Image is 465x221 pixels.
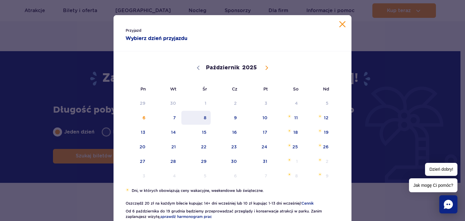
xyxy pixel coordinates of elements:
[181,125,211,139] span: Październik 15, 2025
[242,125,272,139] span: Październik 17, 2025
[272,169,303,183] span: Listopad 8, 2025
[272,82,303,96] span: So
[242,82,272,96] span: Pt
[120,169,150,183] span: Listopad 3, 2025
[242,96,272,110] span: Październik 3, 2025
[181,111,211,125] span: Październik 8, 2025
[120,154,150,168] span: Październik 27, 2025
[120,140,150,154] span: Październik 20, 2025
[120,111,150,125] span: Październik 6, 2025
[181,154,211,168] span: Październik 29, 2025
[126,28,220,34] span: Przyjazd
[150,169,181,183] span: Listopad 4, 2025
[150,154,181,168] span: Październik 28, 2025
[272,140,303,154] span: Październik 25, 2025
[211,169,242,183] span: Listopad 6, 2025
[211,96,242,110] span: Październik 2, 2025
[272,125,303,139] span: Październik 18, 2025
[242,140,272,154] span: Październik 24, 2025
[303,111,333,125] span: Październik 12, 2025
[181,82,211,96] span: Śr
[272,154,303,168] span: Listopad 1, 2025
[211,154,242,168] span: Październik 30, 2025
[126,201,339,206] li: Oszczędź 20 zł na każdym bilecie kupując 14+ dni wcześniej lub 10 zł kupując 1-13 dni wcześniej!
[439,195,457,213] div: Chat
[160,214,212,219] a: sprawdź harmonogram prac
[126,35,220,42] strong: Wybierz dzień przyjazdu
[303,140,333,154] span: Październik 26, 2025
[120,96,150,110] span: Wrzesień 29, 2025
[126,188,339,193] li: Dni, w których obowiązują ceny wakacyjne, weekendowe lub świąteczne.
[272,111,303,125] span: Październik 11, 2025
[303,96,333,110] span: Październik 5, 2025
[150,111,181,125] span: Październik 7, 2025
[150,96,181,110] span: Wrzesień 30, 2025
[302,201,314,206] a: Cennik
[339,21,345,27] button: Zamknij kalendarz
[120,125,150,139] span: Październik 13, 2025
[242,154,272,168] span: Październik 31, 2025
[242,111,272,125] span: Październik 10, 2025
[150,140,181,154] span: Październik 21, 2025
[150,125,181,139] span: Październik 14, 2025
[303,82,333,96] span: Nd
[211,82,242,96] span: Cz
[242,169,272,183] span: Listopad 7, 2025
[126,209,339,219] li: Od 6 października do 19 grudnia będziemy przeprowadzać przeglądy i konserwacje atrakcji w parku. ...
[409,178,457,192] span: Jak mogę Ci pomóc?
[181,169,211,183] span: Listopad 5, 2025
[120,82,150,96] span: Pn
[272,96,303,110] span: Październik 4, 2025
[150,82,181,96] span: Wt
[303,169,333,183] span: Listopad 9, 2025
[425,163,457,176] span: Dzień dobry!
[303,154,333,168] span: Listopad 2, 2025
[211,111,242,125] span: Październik 9, 2025
[303,125,333,139] span: Październik 19, 2025
[181,140,211,154] span: Październik 22, 2025
[211,125,242,139] span: Październik 16, 2025
[211,140,242,154] span: Październik 23, 2025
[181,96,211,110] span: Październik 1, 2025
